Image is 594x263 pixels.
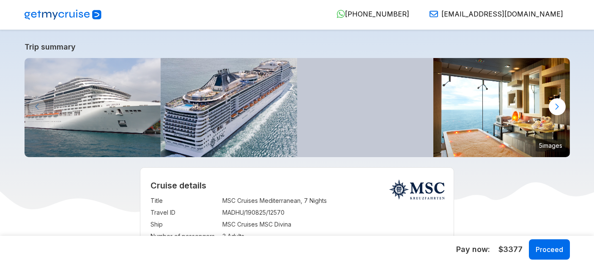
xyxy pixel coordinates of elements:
[218,195,222,207] td: :
[498,244,523,255] span: $3377
[222,207,443,219] td: MADHU/190825/12570
[218,219,222,230] td: :
[330,10,409,18] a: [PHONE_NUMBER]
[151,195,218,207] td: Title
[151,230,218,242] td: Number of passengers
[151,207,218,219] td: Travel ID
[222,219,443,230] td: MSC Cruises MSC Divina
[456,244,490,255] h5: Pay now:
[25,42,570,51] a: Trip summary
[218,207,222,219] td: :
[222,195,443,207] td: MSC Cruises Mediterranean, 7 Nights
[151,219,218,230] td: Ship
[430,10,438,18] img: Email
[345,10,409,18] span: [PHONE_NUMBER]
[25,58,161,157] img: MSC_Divina_a_Istanbul.JPG
[161,58,297,157] img: 549-e07f0ca837f9.jpg
[337,10,345,18] img: WhatsApp
[433,58,570,157] img: di_public_area_aurea_spa_03.jpg
[151,180,443,191] h2: Cruise details
[529,239,570,260] button: Proceed
[218,230,222,242] td: :
[423,10,563,18] a: [EMAIL_ADDRESS][DOMAIN_NAME]
[297,58,434,157] img: tritone-bar_msc-divina.jpg
[222,230,443,242] td: 3 Adults
[536,139,566,152] small: 5 images
[441,10,563,18] span: [EMAIL_ADDRESS][DOMAIN_NAME]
